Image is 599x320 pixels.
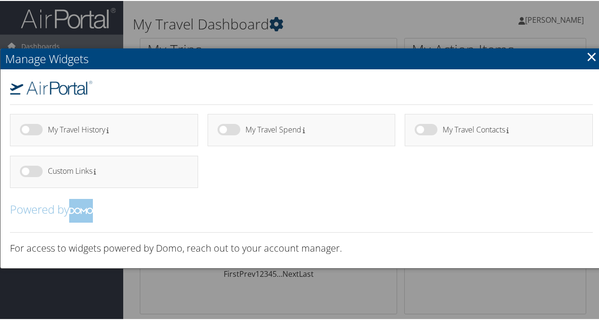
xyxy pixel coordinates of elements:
h4: My Travel History [48,125,181,133]
img: domo-logo.png [69,198,93,222]
h3: For access to widgets powered by Domo, reach out to your account manager. [10,241,593,254]
h4: My Travel Contacts [443,125,576,133]
h4: My Travel Spend [245,125,379,133]
h4: Custom Links [48,166,181,174]
img: airportal-logo.png [10,80,92,94]
a: Close [586,46,597,65]
h2: Powered by [10,198,593,222]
